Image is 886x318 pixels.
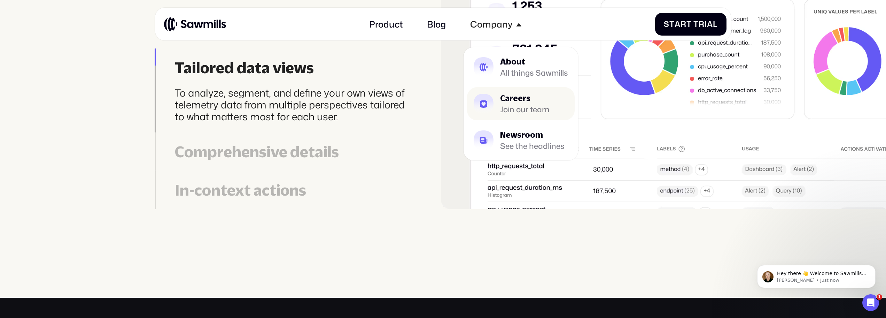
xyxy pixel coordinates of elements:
[175,181,410,199] div: In-context actions
[713,20,718,29] span: l
[464,36,578,160] nav: Company
[362,12,409,36] a: Product
[420,12,452,36] a: Blog
[500,58,568,66] div: About
[669,20,675,29] span: t
[467,51,575,84] a: AboutAll things Sawmills
[681,20,686,29] span: r
[707,20,713,29] span: a
[464,12,528,36] div: Company
[699,20,705,29] span: r
[747,250,886,299] iframe: Intercom notifications message
[467,87,575,120] a: CareersJoin our team
[675,20,681,29] span: a
[500,131,565,139] div: Newsroom
[655,13,726,36] a: StartTrial
[500,106,549,113] div: Join our team
[705,20,707,29] span: i
[877,294,882,300] span: 1
[467,124,575,157] a: NewsroomSee the headlines
[500,69,568,76] div: All things Sawmills
[175,59,410,77] div: Tailored data views
[664,20,669,29] span: S
[175,143,410,161] div: Comprehensive details
[175,87,410,123] div: To analyze, segment, and define your own views of telemetry data from multiple perspectives tailo...
[693,20,699,29] span: T
[470,19,513,30] div: Company
[500,94,549,103] div: Careers
[862,294,879,311] iframe: Intercom live chat
[686,20,692,29] span: t
[500,143,565,150] div: See the headlines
